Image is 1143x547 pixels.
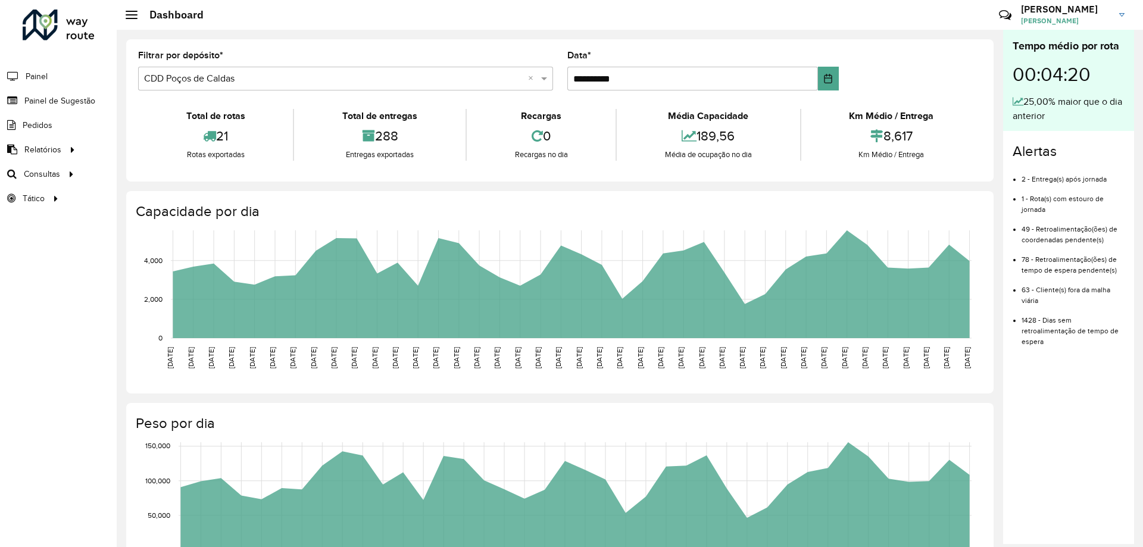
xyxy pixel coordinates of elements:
[145,442,170,450] text: 150,000
[432,347,439,368] text: [DATE]
[804,109,979,123] div: Km Médio / Entrega
[1022,165,1125,185] li: 2 - Entrega(s) após jornada
[698,347,705,368] text: [DATE]
[470,149,613,161] div: Recargas no dia
[738,347,746,368] text: [DATE]
[567,48,591,62] label: Data
[248,347,256,368] text: [DATE]
[138,48,223,62] label: Filtrar por depósito
[1013,38,1125,54] div: Tempo médio por rota
[963,347,971,368] text: [DATE]
[800,347,807,368] text: [DATE]
[818,67,839,90] button: Choose Date
[534,347,542,368] text: [DATE]
[1022,276,1125,306] li: 63 - Cliente(s) fora da malha viária
[391,347,399,368] text: [DATE]
[620,123,797,149] div: 189,56
[636,347,644,368] text: [DATE]
[922,347,930,368] text: [DATE]
[145,477,170,485] text: 100,000
[528,71,538,86] span: Clear all
[881,347,889,368] text: [DATE]
[779,347,787,368] text: [DATE]
[942,347,950,368] text: [DATE]
[841,347,848,368] text: [DATE]
[473,347,480,368] text: [DATE]
[144,257,163,264] text: 4,000
[657,347,664,368] text: [DATE]
[620,109,797,123] div: Média Capacidade
[136,415,982,432] h4: Peso por dia
[26,70,48,83] span: Painel
[1013,54,1125,95] div: 00:04:20
[187,347,195,368] text: [DATE]
[227,347,235,368] text: [DATE]
[1022,215,1125,245] li: 49 - Retroalimentação(ões) de coordenadas pendente(s)
[297,123,462,149] div: 288
[23,119,52,132] span: Pedidos
[992,2,1018,28] a: Contato Rápido
[820,347,827,368] text: [DATE]
[158,334,163,342] text: 0
[575,347,583,368] text: [DATE]
[138,8,204,21] h2: Dashboard
[148,511,170,519] text: 50,000
[452,347,460,368] text: [DATE]
[166,347,174,368] text: [DATE]
[310,347,317,368] text: [DATE]
[616,347,623,368] text: [DATE]
[861,347,869,368] text: [DATE]
[136,203,982,220] h4: Capacidade por dia
[371,347,379,368] text: [DATE]
[144,295,163,303] text: 2,000
[493,347,501,368] text: [DATE]
[1022,185,1125,215] li: 1 - Rota(s) com estouro de jornada
[24,168,60,180] span: Consultas
[595,347,603,368] text: [DATE]
[1022,245,1125,276] li: 78 - Retroalimentação(ões) de tempo de espera pendente(s)
[297,109,462,123] div: Total de entregas
[1013,95,1125,123] div: 25,00% maior que o dia anterior
[330,347,338,368] text: [DATE]
[804,149,979,161] div: Km Médio / Entrega
[1013,143,1125,160] h4: Alertas
[902,347,910,368] text: [DATE]
[677,347,685,368] text: [DATE]
[758,347,766,368] text: [DATE]
[411,347,419,368] text: [DATE]
[350,347,358,368] text: [DATE]
[141,109,290,123] div: Total de rotas
[24,143,61,156] span: Relatórios
[141,123,290,149] div: 21
[470,123,613,149] div: 0
[207,347,215,368] text: [DATE]
[470,109,613,123] div: Recargas
[620,149,797,161] div: Média de ocupação no dia
[514,347,521,368] text: [DATE]
[554,347,562,368] text: [DATE]
[141,149,290,161] div: Rotas exportadas
[1021,4,1110,15] h3: [PERSON_NAME]
[297,149,462,161] div: Entregas exportadas
[804,123,979,149] div: 8,617
[718,347,726,368] text: [DATE]
[1022,306,1125,347] li: 1428 - Dias sem retroalimentação de tempo de espera
[268,347,276,368] text: [DATE]
[1021,15,1110,26] span: [PERSON_NAME]
[24,95,95,107] span: Painel de Sugestão
[23,192,45,205] span: Tático
[289,347,296,368] text: [DATE]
